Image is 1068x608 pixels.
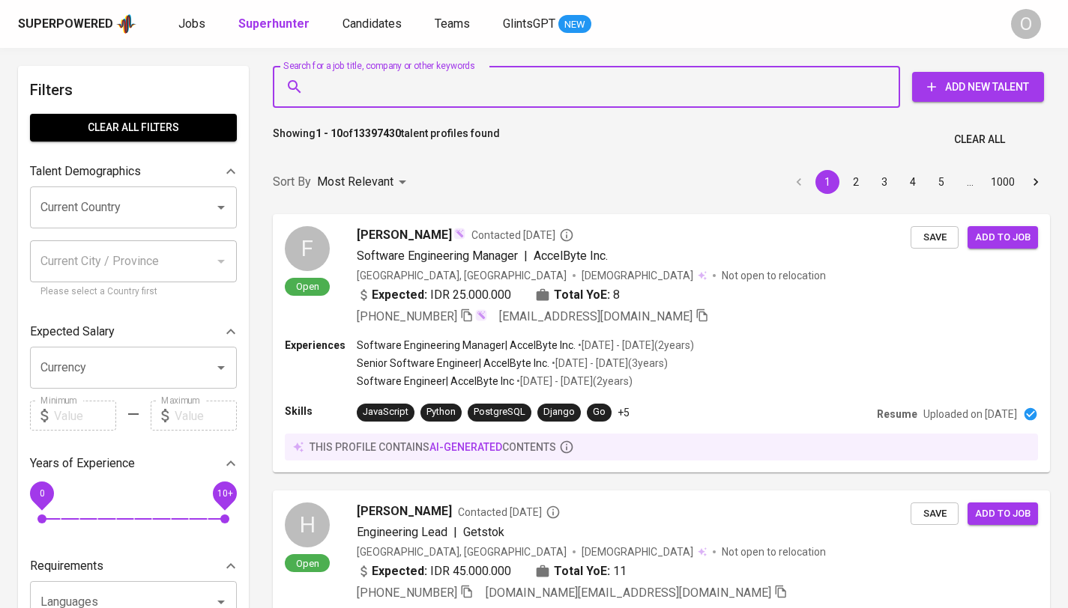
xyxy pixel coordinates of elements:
[503,15,591,34] a: GlintsGPT NEW
[929,170,953,194] button: Go to page 5
[524,247,528,265] span: |
[486,586,771,600] span: [DOMAIN_NAME][EMAIL_ADDRESS][DOMAIN_NAME]
[30,78,237,102] h6: Filters
[426,405,456,419] div: Python
[582,268,696,283] span: [DEMOGRAPHIC_DATA]
[30,156,237,186] div: Talent Demographics
[343,16,402,31] span: Candidates
[357,586,457,600] span: [PHONE_NUMBER]
[363,405,408,419] div: JavaScript
[1024,170,1048,194] button: Go to next page
[290,557,325,570] span: Open
[316,127,343,139] b: 1 - 10
[986,170,1019,194] button: Go to page 1000
[911,226,959,249] button: Save
[211,357,232,378] button: Open
[918,229,951,246] span: Save
[582,544,696,559] span: [DEMOGRAPHIC_DATA]
[372,562,427,580] b: Expected:
[453,228,465,240] img: magic_wand.svg
[40,285,226,300] p: Please select a Country first
[912,72,1044,102] button: Add New Talent
[357,338,576,353] p: Software Engineering Manager | AccelByte Inc.
[463,525,504,539] span: Getstok
[357,356,549,371] p: Senior Software Engineer | AccelByte Inc.
[499,309,693,323] span: [EMAIL_ADDRESS][DOMAIN_NAME]
[317,173,393,191] p: Most Relevant
[593,405,606,419] div: Go
[357,249,518,263] span: Software Engineering Manager
[924,78,1032,97] span: Add New Talent
[357,562,511,580] div: IDR 45.000.000
[30,551,237,581] div: Requirements
[357,374,514,389] p: Software Engineer | AccelByte Inc
[285,502,330,547] div: H
[211,197,232,218] button: Open
[357,502,452,520] span: [PERSON_NAME]
[1011,9,1041,39] div: O
[217,488,232,499] span: 10+
[178,16,205,31] span: Jobs
[372,286,427,304] b: Expected:
[178,15,208,34] a: Jobs
[554,286,610,304] b: Total YoE:
[474,405,525,419] div: PostgreSQL
[273,173,311,191] p: Sort By
[353,127,401,139] b: 13397430
[618,405,630,420] p: +5
[273,214,1050,472] a: FOpen[PERSON_NAME]Contacted [DATE]Software Engineering Manager|AccelByte Inc.[GEOGRAPHIC_DATA], [...
[968,502,1038,526] button: Add to job
[18,16,113,33] div: Superpowered
[357,544,567,559] div: [GEOGRAPHIC_DATA], [GEOGRAPHIC_DATA]
[554,562,610,580] b: Total YoE:
[785,170,1050,194] nav: pagination navigation
[285,404,357,419] p: Skills
[42,118,225,137] span: Clear All filters
[30,162,141,180] p: Talent Demographics
[475,309,487,321] img: magic_wand.svg
[317,168,411,196] div: Most Relevant
[18,13,136,35] a: Superpoweredapp logo
[576,338,694,353] p: • [DATE] - [DATE] ( 2 years )
[30,114,237,142] button: Clear All filters
[39,488,44,499] span: 0
[975,229,1031,246] span: Add to job
[815,170,839,194] button: page 1
[30,455,135,472] p: Years of Experience
[471,228,574,243] span: Contacted [DATE]
[30,449,237,478] div: Years of Experience
[918,505,951,523] span: Save
[30,557,103,575] p: Requirements
[435,16,470,31] span: Teams
[175,401,237,431] input: Value
[613,286,620,304] span: 8
[285,226,330,271] div: F
[503,16,555,31] span: GlintsGPT
[357,525,447,539] span: Engineering Lead
[435,15,473,34] a: Teams
[844,170,868,194] button: Go to page 2
[543,405,575,419] div: Django
[238,16,310,31] b: Superhunter
[546,505,561,520] svg: By Batam recruiter
[285,338,357,353] p: Experiences
[357,309,457,323] span: [PHONE_NUMBER]
[273,126,500,153] p: Showing of talent profiles found
[613,562,627,580] span: 11
[54,401,116,431] input: Value
[357,226,452,244] span: [PERSON_NAME]
[458,505,561,520] span: Contacted [DATE]
[877,407,917,422] p: Resume
[948,126,1011,153] button: Clear All
[558,17,591,32] span: NEW
[911,502,959,526] button: Save
[534,249,608,263] span: AccelByte Inc.
[975,505,1031,523] span: Add to job
[872,170,896,194] button: Go to page 3
[357,286,511,304] div: IDR 25.000.000
[357,268,567,283] div: [GEOGRAPHIC_DATA], [GEOGRAPHIC_DATA]
[429,441,502,453] span: AI-generated
[722,544,826,559] p: Not open to relocation
[559,228,574,243] svg: By Batam recruiter
[901,170,925,194] button: Go to page 4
